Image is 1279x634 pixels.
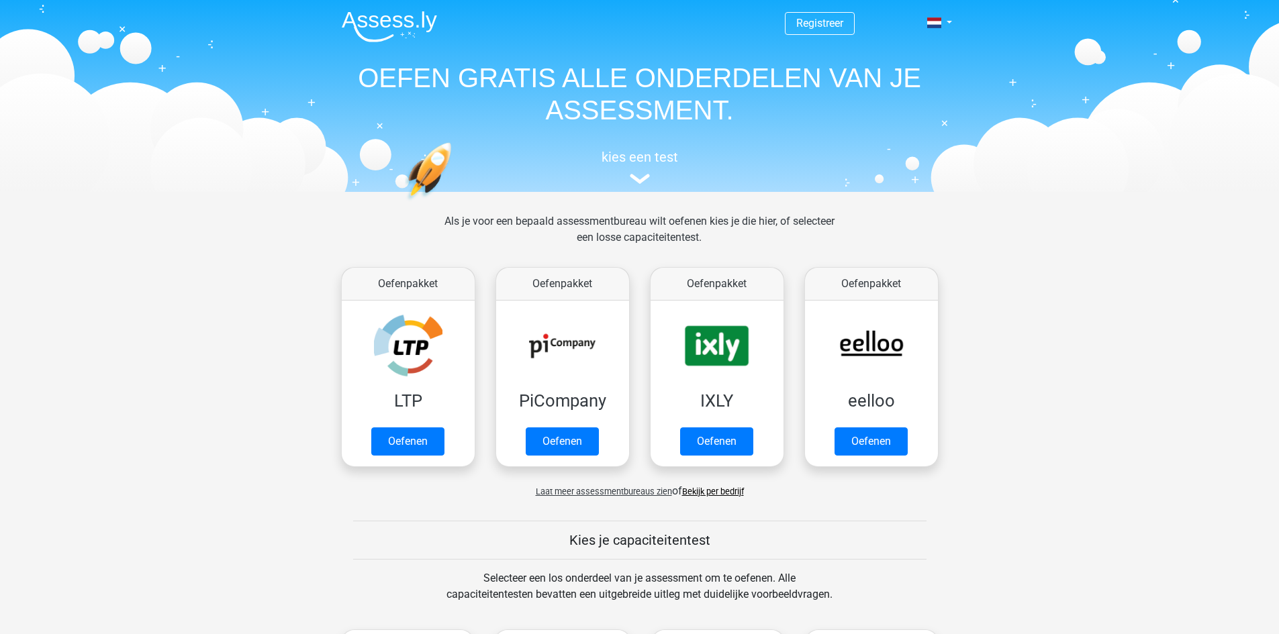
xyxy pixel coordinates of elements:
[434,213,845,262] div: Als je voor een bepaald assessmentbureau wilt oefenen kies je die hier, of selecteer een losse ca...
[630,174,650,184] img: assessment
[835,427,908,456] a: Oefenen
[331,149,949,165] h5: kies een test
[331,149,949,184] a: kies een test
[526,427,599,456] a: Oefenen
[536,486,672,496] span: Laat meer assessmentbureaus zien
[682,486,744,496] a: Bekijk per bedrijf
[796,17,843,30] a: Registreer
[434,570,845,619] div: Selecteer een los onderdeel van je assessment om te oefenen. Alle capaciteitentesten bevatten een...
[353,532,927,548] h5: Kies je capaciteitentest
[680,427,753,456] a: Oefenen
[342,11,437,42] img: Assessly
[331,62,949,126] h1: OEFEN GRATIS ALLE ONDERDELEN VAN JE ASSESSMENT.
[371,427,444,456] a: Oefenen
[405,142,504,264] img: oefenen
[331,472,949,499] div: of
